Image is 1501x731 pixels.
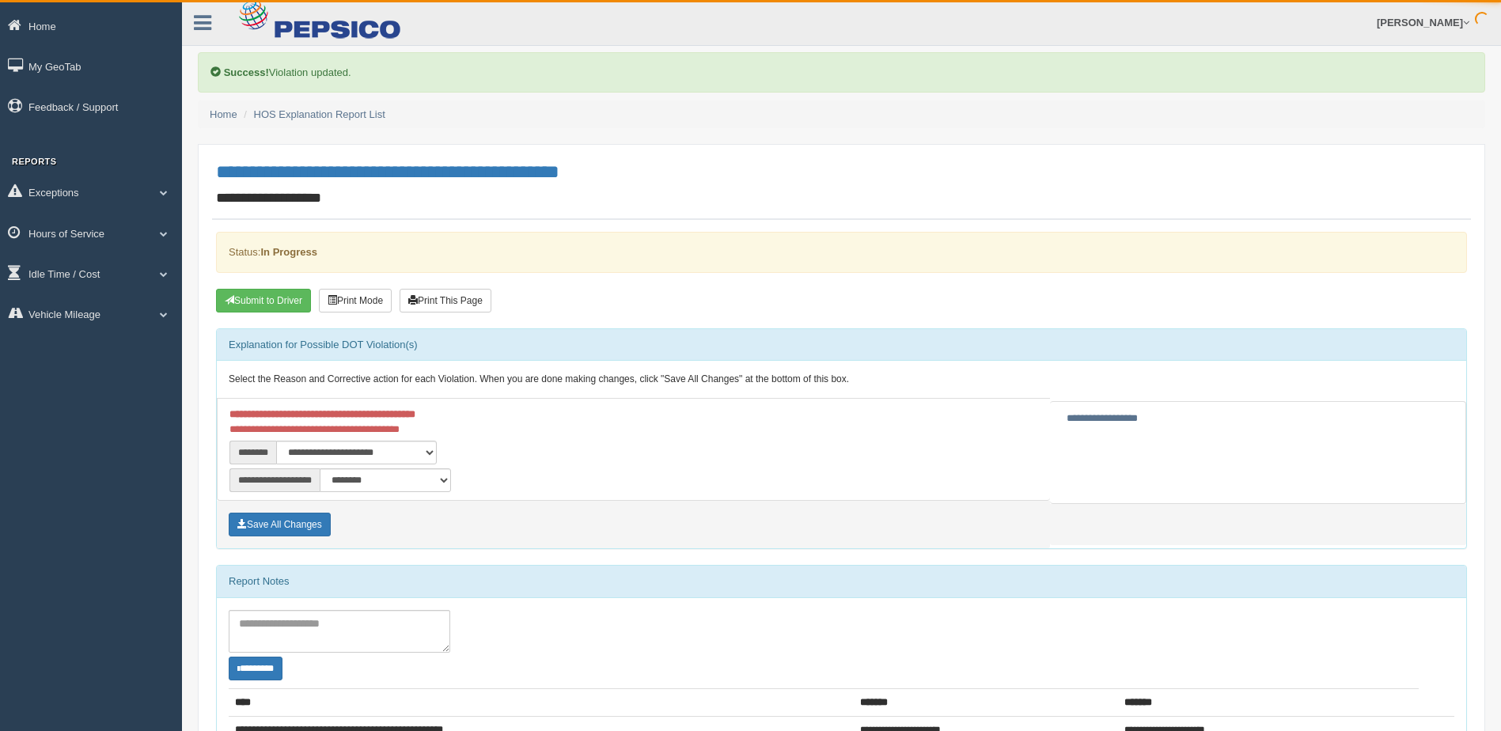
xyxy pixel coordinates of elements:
button: Print Mode [319,289,392,312]
b: Success! [224,66,269,78]
div: Report Notes [217,566,1466,597]
div: Select the Reason and Corrective action for each Violation. When you are done making changes, cli... [217,361,1466,399]
strong: In Progress [260,246,317,258]
button: Change Filter Options [229,657,282,680]
div: Explanation for Possible DOT Violation(s) [217,329,1466,361]
a: HOS Explanation Report List [254,108,385,120]
button: Submit To Driver [216,289,311,312]
button: Save [229,513,331,536]
a: Home [210,108,237,120]
div: Violation updated. [198,52,1485,93]
div: Status: [216,232,1467,272]
button: Print This Page [400,289,491,312]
